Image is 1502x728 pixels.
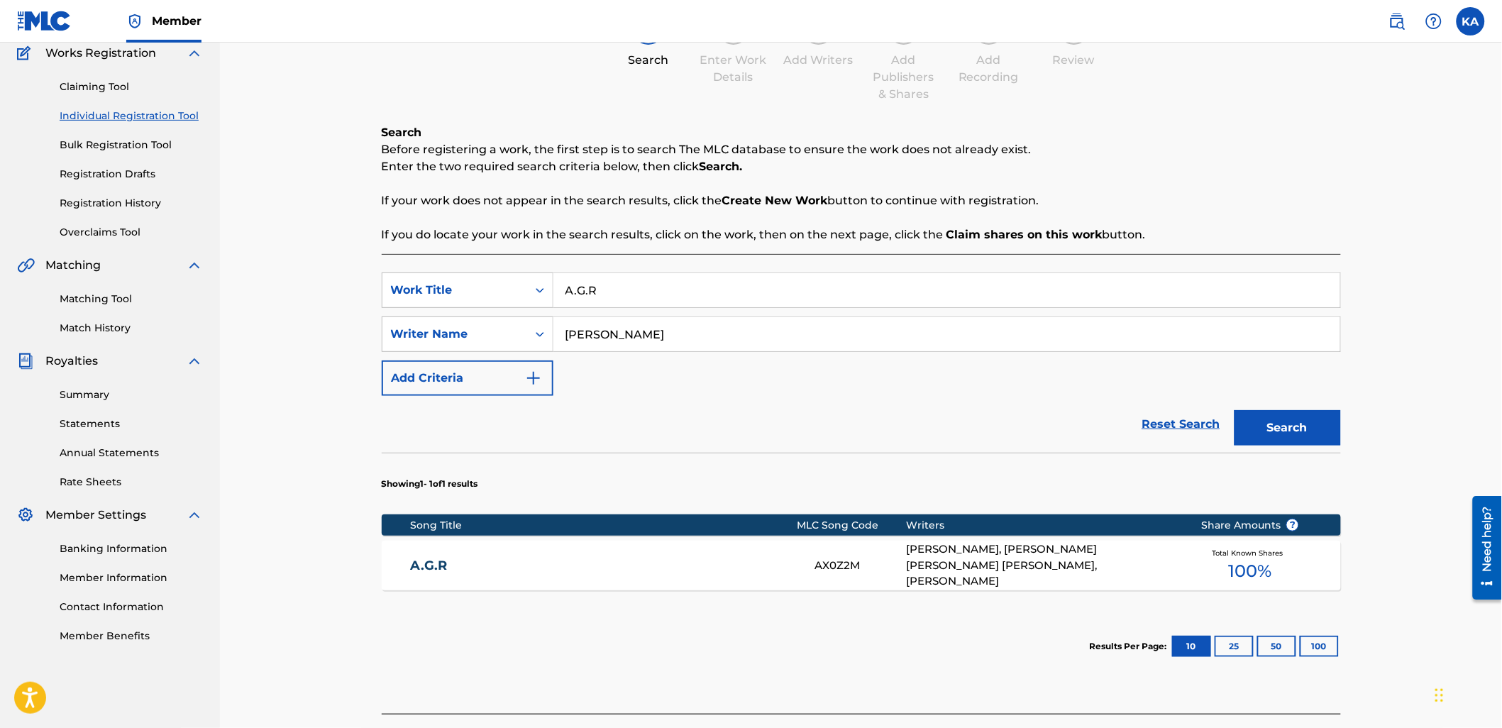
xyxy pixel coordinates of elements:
[17,45,35,62] img: Works Registration
[382,478,478,490] p: Showing 1 - 1 of 1 results
[391,326,519,343] div: Writer Name
[60,138,203,153] a: Bulk Registration Tool
[1462,490,1502,605] iframe: Resource Center
[382,272,1341,453] form: Search Form
[382,226,1341,243] p: If you do locate your work in the search results, click on the work, then on the next page, click...
[17,507,34,524] img: Member Settings
[60,446,203,460] a: Annual Statements
[1039,52,1110,69] div: Review
[1135,409,1227,440] a: Reset Search
[868,52,939,103] div: Add Publishers & Shares
[60,541,203,556] a: Banking Information
[525,370,542,387] img: 9d2ae6d4665cec9f34b9.svg
[17,11,72,31] img: MLC Logo
[410,558,796,574] a: A.G.R
[1431,660,1502,728] iframe: Chat Widget
[1235,410,1341,446] button: Search
[1212,548,1288,558] span: Total Known Shares
[1257,636,1296,657] button: 50
[60,475,203,490] a: Rate Sheets
[906,518,1179,533] div: Writers
[17,257,35,274] img: Matching
[1215,636,1254,657] button: 25
[722,194,828,207] strong: Create New Work
[186,257,203,274] img: expand
[60,109,203,123] a: Individual Registration Tool
[613,52,684,69] div: Search
[1383,7,1411,35] a: Public Search
[60,417,203,431] a: Statements
[126,13,143,30] img: Top Rightsholder
[1300,636,1339,657] button: 100
[60,225,203,240] a: Overclaims Tool
[1287,519,1298,531] span: ?
[17,353,34,370] img: Royalties
[45,507,146,524] span: Member Settings
[1229,558,1272,584] span: 100 %
[60,570,203,585] a: Member Information
[1420,7,1448,35] div: Help
[152,13,201,29] span: Member
[382,192,1341,209] p: If your work does not appear in the search results, click the button to continue with registration.
[382,126,422,139] b: Search
[186,507,203,524] img: expand
[698,52,769,86] div: Enter Work Details
[410,518,797,533] div: Song Title
[45,257,101,274] span: Matching
[186,353,203,370] img: expand
[60,629,203,644] a: Member Benefits
[45,45,156,62] span: Works Registration
[382,141,1341,158] p: Before registering a work, the first step is to search The MLC database to ensure the work does n...
[60,167,203,182] a: Registration Drafts
[60,79,203,94] a: Claiming Tool
[815,558,906,574] div: AX0Z2M
[186,45,203,62] img: expand
[391,282,519,299] div: Work Title
[60,387,203,402] a: Summary
[1435,674,1444,717] div: Drag
[700,160,743,173] strong: Search.
[1090,640,1171,653] p: Results Per Page:
[60,321,203,336] a: Match History
[954,52,1025,86] div: Add Recording
[382,360,553,396] button: Add Criteria
[60,196,203,211] a: Registration History
[946,228,1103,241] strong: Claim shares on this work
[382,158,1341,175] p: Enter the two required search criteria below, then click
[1388,13,1406,30] img: search
[1425,13,1442,30] img: help
[1172,636,1211,657] button: 10
[783,52,854,69] div: Add Writers
[1457,7,1485,35] div: User Menu
[1201,518,1299,533] span: Share Amounts
[60,600,203,614] a: Contact Information
[906,541,1179,590] div: [PERSON_NAME], [PERSON_NAME] [PERSON_NAME] [PERSON_NAME], [PERSON_NAME]
[45,353,98,370] span: Royalties
[60,292,203,307] a: Matching Tool
[797,518,906,533] div: MLC Song Code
